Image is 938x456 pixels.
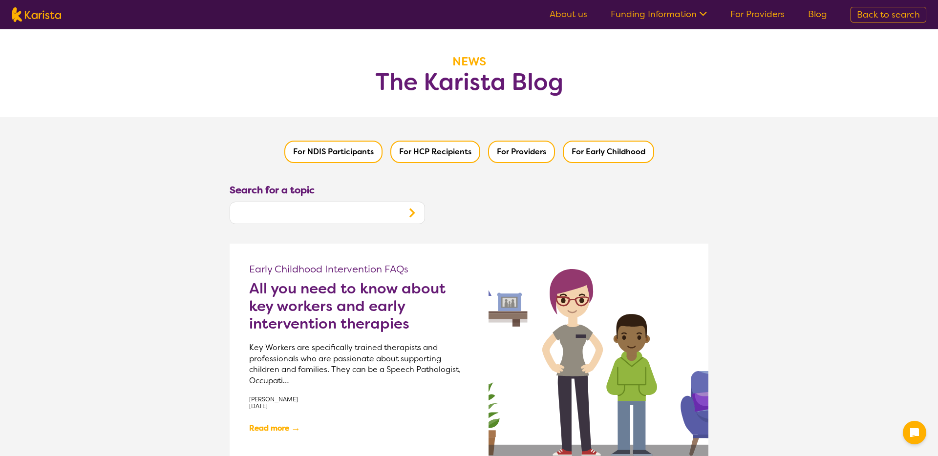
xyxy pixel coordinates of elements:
[808,8,827,20] a: Blog
[249,342,469,386] p: Key Workers are specifically trained therapists and professionals who are passionate about suppor...
[550,8,587,20] a: About us
[489,244,708,456] img: All you need to know about key workers and early intervention therapies
[12,7,61,22] img: Karista logo
[611,8,707,20] a: Funding Information
[399,202,425,224] button: Search
[249,263,469,275] p: Early Childhood Intervention FAQs
[249,420,300,436] a: Read more→
[249,280,469,332] a: All you need to know about key workers and early intervention therapies
[563,141,654,163] button: Filter by Early Childhood
[390,141,480,163] button: Filter by HCP Recipients
[284,141,383,163] button: Filter by NDIS Participants
[230,183,315,197] label: Search for a topic
[249,396,469,410] p: [PERSON_NAME] [DATE]
[291,420,300,436] span: →
[730,8,785,20] a: For Providers
[851,7,926,22] a: Back to search
[488,141,555,163] button: Filter by Providers
[857,9,920,21] span: Back to search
